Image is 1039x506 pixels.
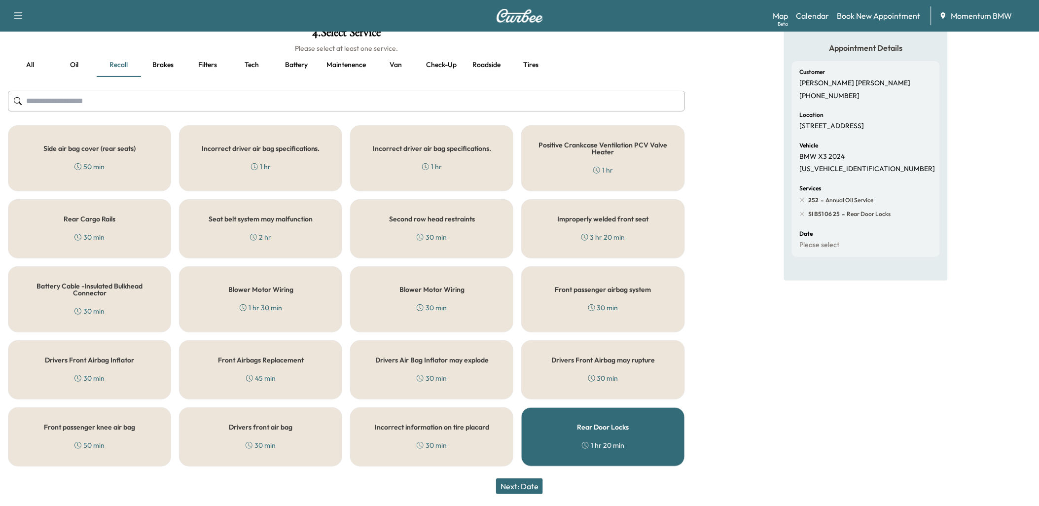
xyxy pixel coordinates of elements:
[375,424,489,431] h5: Incorrect information on tire placard
[581,232,625,242] div: 3 hr 20 min
[74,373,105,383] div: 30 min
[800,152,845,161] p: BMW X3 2024
[417,373,447,383] div: 30 min
[551,357,655,363] h5: Drivers Front Airbag may rupture
[417,440,447,450] div: 30 min
[74,232,105,242] div: 30 min
[228,286,293,293] h5: Blower Motor Wiring
[319,53,374,77] button: Maintenence
[52,53,97,77] button: Oil
[24,283,155,296] h5: Battery Cable -Insulated Bulkhead Connector
[800,231,813,237] h6: Date
[422,162,442,172] div: 1 hr
[800,92,860,101] p: [PHONE_NUMBER]
[8,27,685,43] h1: 4 . Select Service
[185,53,230,77] button: Filters
[537,142,668,155] h5: Positive Crankcase Ventilation PCV Valve Heater
[418,53,465,77] button: Check-up
[800,69,825,75] h6: Customer
[951,10,1012,22] span: Momentum BMW
[43,145,136,152] h5: Side air bag cover (rear seats)
[417,303,447,313] div: 30 min
[509,53,553,77] button: Tires
[800,112,824,118] h6: Location
[837,10,921,22] a: Book New Appointment
[202,145,320,152] h5: Incorrect driver air bag specifications.
[800,185,822,191] h6: Services
[796,10,829,22] a: Calendar
[240,303,282,313] div: 1 hr 30 min
[374,53,418,77] button: Van
[800,79,911,88] p: [PERSON_NAME] [PERSON_NAME]
[8,53,52,77] button: all
[251,162,271,172] div: 1 hr
[45,357,134,363] h5: Drivers Front Airbag Inflator
[588,303,618,313] div: 30 min
[74,306,105,316] div: 30 min
[389,216,475,222] h5: Second row head restraints
[577,424,629,431] h5: Rear Door Locks
[824,196,874,204] span: Annual Oil Service
[209,216,313,222] h5: Seat belt system may malfunction
[74,440,105,450] div: 50 min
[246,373,276,383] div: 45 min
[840,209,845,219] span: -
[792,42,940,53] h5: Appointment Details
[588,373,618,383] div: 30 min
[496,9,543,23] img: Curbee Logo
[845,210,891,218] span: Rear Door Locks
[800,143,819,148] h6: Vehicle
[417,232,447,242] div: 30 min
[465,53,509,77] button: Roadside
[555,286,651,293] h5: Front passenger airbag system
[8,43,685,53] h6: Please select at least one service.
[230,53,274,77] button: Tech
[593,165,613,175] div: 1 hr
[399,286,465,293] h5: Blower Motor Wiring
[496,478,543,494] button: Next: Date
[558,216,649,222] h5: Improperly welded front seat
[800,122,864,131] p: [STREET_ADDRESS]
[800,165,935,174] p: [US_VEHICLE_IDENTIFICATION_NUMBER]
[582,440,624,450] div: 1 hr 20 min
[74,162,105,172] div: 50 min
[141,53,185,77] button: Brakes
[373,145,491,152] h5: Incorrect driver air bag specifications.
[229,424,292,431] h5: Drivers front air bag
[375,357,489,363] h5: Drivers Air Bag Inflator may explode
[97,53,141,77] button: Recall
[8,53,685,77] div: basic tabs example
[773,10,788,22] a: MapBeta
[250,232,271,242] div: 2 hr
[819,195,824,205] span: -
[64,216,116,222] h5: Rear Cargo Rails
[218,357,304,363] h5: Front Airbags Replacement
[778,20,788,28] div: Beta
[44,424,135,431] h5: Front passenger knee air bag
[809,210,840,218] span: SI B51 06 25
[800,241,840,250] p: Please select
[809,196,819,204] span: 252
[246,440,276,450] div: 30 min
[274,53,319,77] button: Battery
